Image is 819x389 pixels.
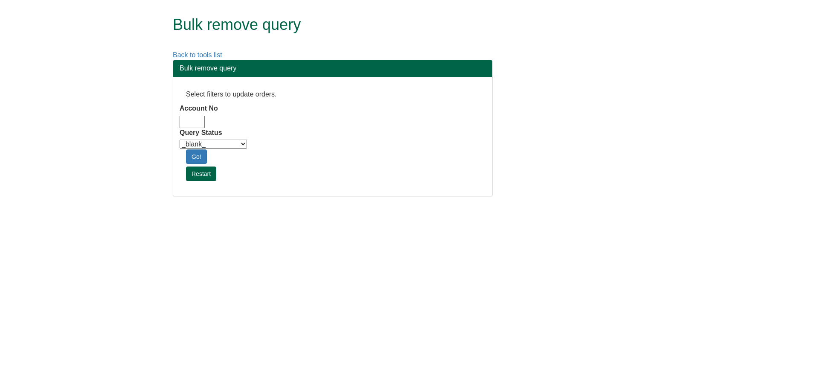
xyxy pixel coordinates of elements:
[180,128,222,138] label: Query Status
[186,90,479,99] p: Select filters to update orders.
[173,51,222,58] a: Back to tools list
[180,104,218,114] label: Account No
[180,64,486,72] h3: Bulk remove query
[186,167,216,181] a: Restart
[186,149,207,164] a: Go!
[173,16,627,33] h1: Bulk remove query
